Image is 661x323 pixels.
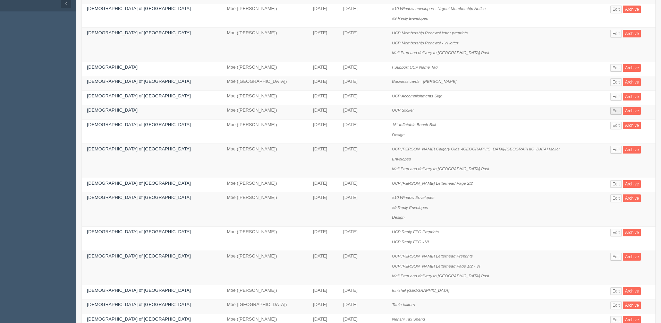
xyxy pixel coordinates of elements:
[338,105,387,120] td: [DATE]
[222,251,308,285] td: Moe ([PERSON_NAME])
[338,192,387,227] td: [DATE]
[623,6,641,13] a: Archive
[392,195,434,200] i: #10 Window Envelopes
[623,64,641,72] a: Archive
[222,105,308,120] td: Moe ([PERSON_NAME])
[392,132,405,137] i: Design
[392,273,489,278] i: Mail Prep and delivery to [GEOGRAPHIC_DATA] Post
[87,30,191,35] a: [DEMOGRAPHIC_DATA] of [GEOGRAPHIC_DATA]
[338,285,387,299] td: [DATE]
[338,119,387,143] td: [DATE]
[338,76,387,91] td: [DATE]
[222,299,308,314] td: Moe ([GEOGRAPHIC_DATA])
[87,64,137,70] a: [DEMOGRAPHIC_DATA]
[308,90,338,105] td: [DATE]
[222,62,308,76] td: Moe ([PERSON_NAME])
[222,285,308,299] td: Moe ([PERSON_NAME])
[338,62,387,76] td: [DATE]
[338,3,387,27] td: [DATE]
[610,64,622,72] a: Edit
[610,229,622,236] a: Edit
[308,3,338,27] td: [DATE]
[87,288,191,293] a: [DEMOGRAPHIC_DATA] of [GEOGRAPHIC_DATA]
[308,76,338,91] td: [DATE]
[338,178,387,192] td: [DATE]
[392,229,439,234] i: UCP Reply FPO Preprints
[610,122,622,129] a: Edit
[610,302,622,309] a: Edit
[392,147,560,151] i: UCP [PERSON_NAME] Calgary Olds -[GEOGRAPHIC_DATA]-[GEOGRAPHIC_DATA] Mailer
[392,205,428,210] i: #9 Reply Envelopes
[392,181,473,185] i: UCP [PERSON_NAME] Letterhead Page 2/2
[87,195,191,200] a: [DEMOGRAPHIC_DATA] of [GEOGRAPHIC_DATA]
[392,166,489,171] i: Mail Prep and delivery to [GEOGRAPHIC_DATA] Post
[610,93,622,101] a: Edit
[392,30,468,35] i: UCP Membership Renewal letter preprints
[610,78,622,86] a: Edit
[87,229,191,234] a: [DEMOGRAPHIC_DATA] of [GEOGRAPHIC_DATA]
[87,253,191,259] a: [DEMOGRAPHIC_DATA] of [GEOGRAPHIC_DATA]
[623,194,641,202] a: Archive
[338,227,387,251] td: [DATE]
[392,157,411,161] i: Envelopes
[623,93,641,101] a: Archive
[610,107,622,115] a: Edit
[87,122,191,127] a: [DEMOGRAPHIC_DATA] of [GEOGRAPHIC_DATA]
[222,76,308,91] td: Moe ([GEOGRAPHIC_DATA])
[338,28,387,62] td: [DATE]
[392,65,438,69] i: I Support UCP Name Tag
[610,146,622,154] a: Edit
[338,144,387,178] td: [DATE]
[623,30,641,37] a: Archive
[392,317,425,321] i: Nenshi Tax Spend
[610,287,622,295] a: Edit
[308,192,338,227] td: [DATE]
[87,79,191,84] a: [DEMOGRAPHIC_DATA] of [GEOGRAPHIC_DATA]
[623,146,641,154] a: Archive
[392,108,414,112] i: UCP Sticker
[222,28,308,62] td: Moe ([PERSON_NAME])
[222,227,308,251] td: Moe ([PERSON_NAME])
[308,299,338,314] td: [DATE]
[308,227,338,251] td: [DATE]
[392,41,458,45] i: UCP Membership Renewal - VI letter
[392,254,473,258] i: UCP [PERSON_NAME] Letterhead Preprints
[222,3,308,27] td: Moe ([PERSON_NAME])
[308,251,338,285] td: [DATE]
[222,144,308,178] td: Moe ([PERSON_NAME])
[308,178,338,192] td: [DATE]
[392,6,486,11] i: #10 Window envelopes - Urgent Membership Notice
[623,122,641,129] a: Archive
[623,253,641,261] a: Archive
[87,107,137,113] a: [DEMOGRAPHIC_DATA]
[308,28,338,62] td: [DATE]
[610,253,622,261] a: Edit
[338,251,387,285] td: [DATE]
[392,50,489,55] i: Mail Prep and delivery to [GEOGRAPHIC_DATA] Post
[308,285,338,299] td: [DATE]
[87,146,191,151] a: [DEMOGRAPHIC_DATA] of [GEOGRAPHIC_DATA]
[610,194,622,202] a: Edit
[338,90,387,105] td: [DATE]
[308,119,338,143] td: [DATE]
[308,144,338,178] td: [DATE]
[308,105,338,120] td: [DATE]
[623,180,641,188] a: Archive
[392,302,415,307] i: Table talkers
[222,119,308,143] td: Moe ([PERSON_NAME])
[392,122,436,127] i: 16" Inflatable Beach Ball
[610,180,622,188] a: Edit
[392,16,428,20] i: #9 Reply Envelopes
[392,239,429,244] i: UCP Reply FPO - VI
[392,288,449,293] i: Innisfail-[GEOGRAPHIC_DATA]
[87,316,191,322] a: [DEMOGRAPHIC_DATA] of [GEOGRAPHIC_DATA]
[392,94,442,98] i: UCP Accomplishments Sign
[222,90,308,105] td: Moe ([PERSON_NAME])
[87,181,191,186] a: [DEMOGRAPHIC_DATA] of [GEOGRAPHIC_DATA]
[87,6,191,11] a: [DEMOGRAPHIC_DATA] of [GEOGRAPHIC_DATA]
[623,287,641,295] a: Archive
[87,302,191,307] a: [DEMOGRAPHIC_DATA] of [GEOGRAPHIC_DATA]
[623,229,641,236] a: Archive
[623,78,641,86] a: Archive
[308,62,338,76] td: [DATE]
